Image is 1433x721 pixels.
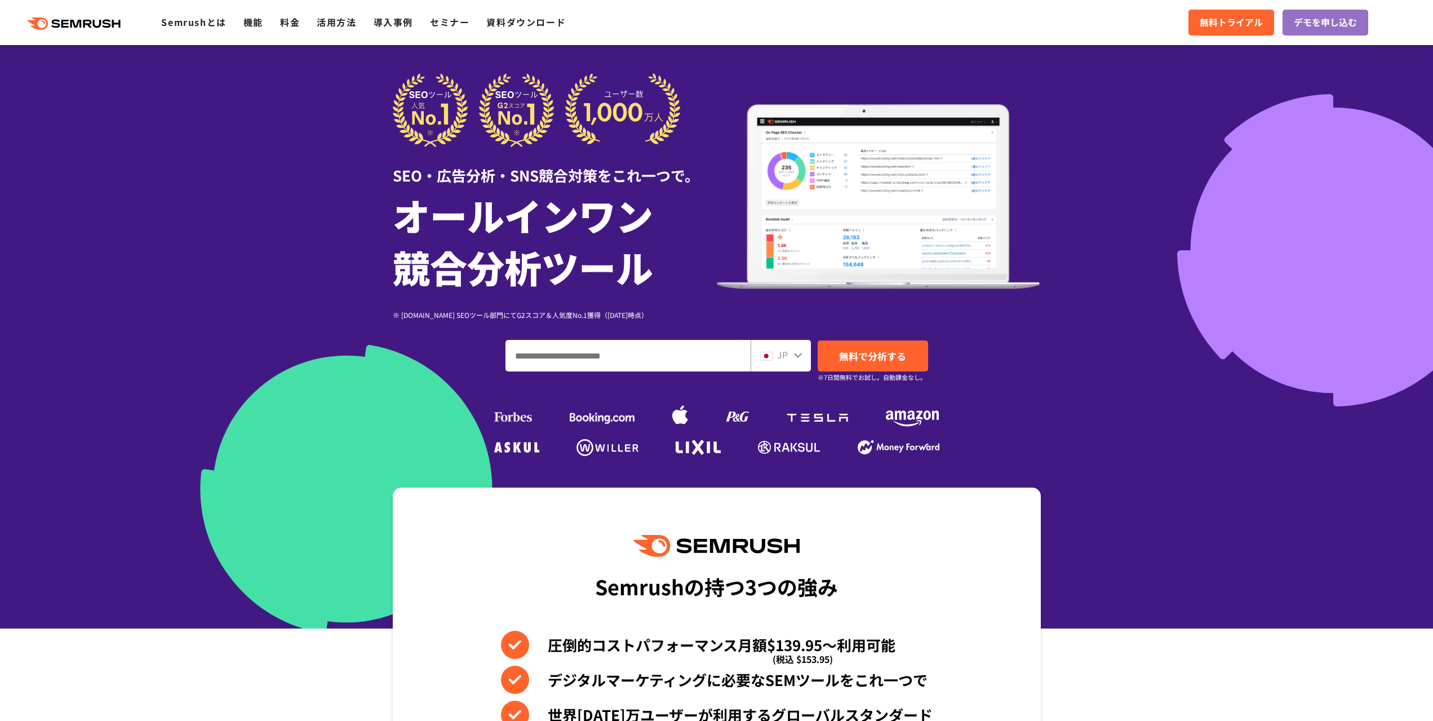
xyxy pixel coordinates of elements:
[393,147,717,186] div: SEO・広告分析・SNS競合対策をこれ一つで。
[1188,10,1274,36] a: 無料トライアル
[501,631,933,659] li: 圧倒的コストパフォーマンス月額$139.95〜利用可能
[1283,10,1368,36] a: デモを申し込む
[243,15,263,29] a: 機能
[317,15,356,29] a: 活用方法
[818,340,928,371] a: 無料で分析する
[393,189,717,293] h1: オールインワン 競合分析ツール
[633,535,799,557] img: Semrush
[818,372,926,383] small: ※7日間無料でお試し。自動課金なし。
[393,309,717,320] div: ※ [DOMAIN_NAME] SEOツール部門にてG2スコア＆人気度No.1獲得（[DATE]時点）
[374,15,413,29] a: 導入事例
[839,349,906,363] span: 無料で分析する
[501,666,933,694] li: デジタルマーケティングに必要なSEMツールをこれ一つで
[777,348,788,361] span: JP
[161,15,226,29] a: Semrushとは
[1294,15,1357,30] span: デモを申し込む
[773,645,833,673] span: (税込 $153.95)
[1200,15,1263,30] span: 無料トライアル
[506,340,750,371] input: ドメイン、キーワードまたはURLを入力してください
[430,15,469,29] a: セミナー
[595,565,838,607] div: Semrushの持つ3つの強み
[280,15,300,29] a: 料金
[486,15,566,29] a: 資料ダウンロード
